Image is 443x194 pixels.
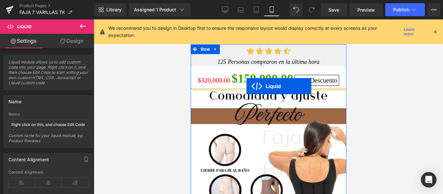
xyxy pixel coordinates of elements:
a: Preview [350,3,383,16]
span: Save [329,6,339,13]
span: FAJA 7 VARILLAS TK [19,10,65,15]
span: $320,000.00 [7,57,40,64]
a: Expand / Collapse [21,25,29,35]
a: Product Pages [19,3,94,8]
span: $159,000.00 [41,50,102,69]
span: 50% [106,57,118,64]
div: Assigned 1 Product [134,6,185,13]
span: Preview [357,6,375,13]
p: We recommend you to design in Desktop first to ensure the responsive layout would display correct... [108,25,401,39]
a: Design [48,34,95,48]
a: New Library [94,3,126,16]
div: Name [8,112,88,117]
span: Publish [393,7,409,12]
span: Liquid [17,24,31,29]
button: More [427,3,440,16]
div: Name [8,95,21,104]
div: Content Alignment [8,170,88,175]
button: Redo [305,3,318,16]
div: Open Intercom Messenger [421,172,437,188]
a: Learn more [401,28,427,36]
span: Descuento [119,57,147,64]
a: Desktop [217,3,233,16]
div: Content Alignment [8,153,49,162]
span: Liquid module allows us to add custom code into your page. Right click on it, and then choose Edi... [8,60,88,90]
a: Mobile [264,3,280,16]
a: Laptop [233,3,248,16]
span: Row [8,25,21,35]
button: Undo [290,3,303,16]
span: Library [106,7,122,13]
span: 125 Реrѕоnаѕ соmрrаrоn еn lа últіmа hоrа [27,39,129,46]
div: Custom name for your liquid module, eg: Product Reviews [8,133,88,148]
button: Publish [385,3,425,16]
a: Tablet [248,3,264,16]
